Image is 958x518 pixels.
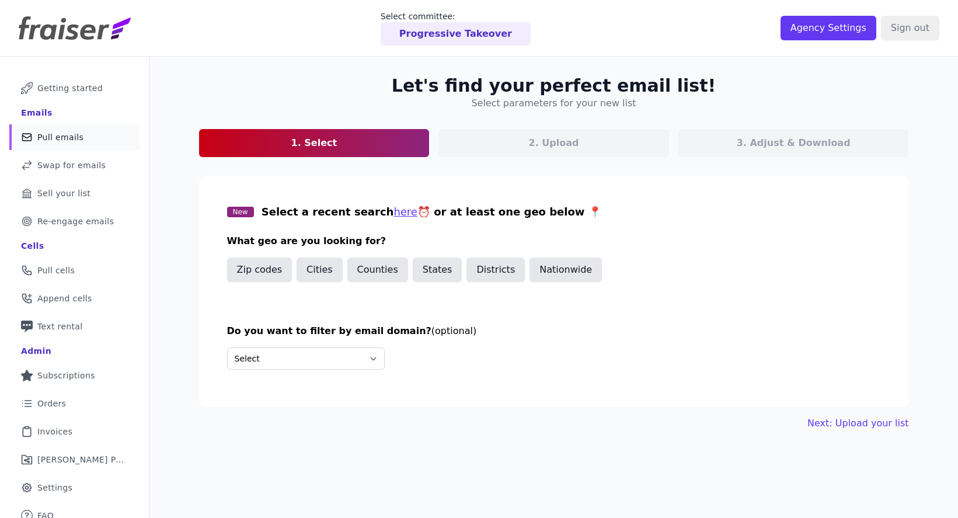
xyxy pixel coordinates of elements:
[9,475,140,500] a: Settings
[37,131,83,143] span: Pull emails
[37,370,95,381] span: Subscriptions
[9,363,140,388] a: Subscriptions
[881,16,939,40] input: Sign out
[227,234,881,248] h3: What geo are you looking for?
[37,454,126,465] span: [PERSON_NAME] Performance
[297,258,343,282] button: Cities
[227,325,431,336] span: Do you want to filter by email domain?
[781,16,876,40] input: Agency Settings
[381,11,531,22] p: Select committee:
[21,107,53,119] div: Emails
[227,258,292,282] button: Zip codes
[529,136,579,150] p: 2. Upload
[291,136,337,150] p: 1. Select
[9,208,140,234] a: Re-engage emails
[737,136,851,150] p: 3. Adjust & Download
[21,345,51,357] div: Admin
[392,75,716,96] h2: Let's find your perfect email list!
[347,258,408,282] button: Counties
[9,124,140,150] a: Pull emails
[37,321,83,332] span: Text rental
[413,258,462,282] button: States
[227,207,254,217] span: New
[9,447,140,472] a: [PERSON_NAME] Performance
[381,11,531,46] a: Select committee: Progressive Takeover
[431,325,476,336] span: (optional)
[529,258,602,282] button: Nationwide
[37,265,75,276] span: Pull cells
[471,96,636,110] h4: Select parameters for your new list
[399,27,512,41] p: Progressive Takeover
[466,258,525,282] button: Districts
[19,16,131,40] img: Fraiser Logo
[9,419,140,444] a: Invoices
[199,129,430,157] a: 1. Select
[37,159,106,171] span: Swap for emails
[9,180,140,206] a: Sell your list
[9,75,140,101] a: Getting started
[262,206,601,218] span: Select a recent search ⏰ or at least one geo below 📍
[9,391,140,416] a: Orders
[9,152,140,178] a: Swap for emails
[37,215,114,227] span: Re-engage emails
[37,293,92,304] span: Append cells
[9,258,140,283] a: Pull cells
[37,187,90,199] span: Sell your list
[37,398,66,409] span: Orders
[807,416,908,430] button: Next: Upload your list
[393,204,417,220] button: here
[21,240,44,252] div: Cells
[9,286,140,311] a: Append cells
[37,82,103,94] span: Getting started
[9,314,140,339] a: Text rental
[37,482,72,493] span: Settings
[37,426,72,437] span: Invoices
